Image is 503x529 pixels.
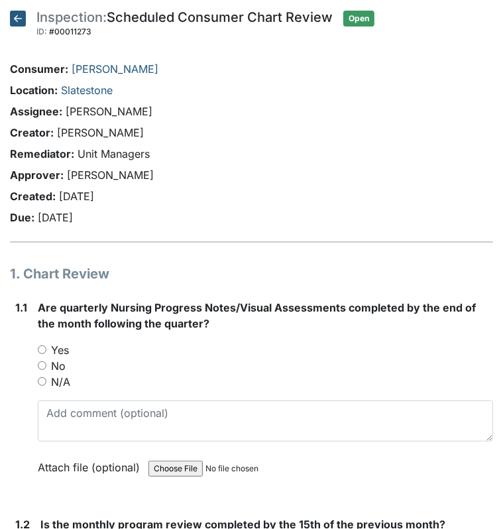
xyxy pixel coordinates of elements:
span: [DATE] [38,211,73,224]
strong: Assignee: [10,105,62,118]
strong: Creator: [10,126,54,139]
span: Open [343,11,374,27]
strong: Remediator: [10,147,74,160]
label: No [51,358,66,374]
strong: Approver: [10,168,64,182]
strong: Location: [10,84,58,97]
div: Scheduled Consumer Chart Review [36,11,333,40]
span: ID: [36,27,47,36]
span: #00011273 [49,27,91,36]
input: Yes [38,345,46,354]
input: N/A [38,377,46,386]
span: [PERSON_NAME] [57,126,144,139]
span: Unit Managers [78,147,150,160]
strong: Created: [10,190,56,203]
a: [PERSON_NAME] [72,62,158,76]
h1: 1. Chart Review [10,264,493,284]
label: N/A [51,374,70,390]
span: Inspection: [36,9,107,25]
label: Attach file (optional) [38,452,145,475]
strong: Due: [10,211,34,224]
span: Are quarterly Nursing Progress Notes/Visual Assessments completed by the end of the month followi... [38,301,476,330]
strong: Consumer: [10,62,68,76]
span: [PERSON_NAME] [66,105,152,118]
span: [DATE] [59,190,94,203]
label: 1.1 [15,300,27,316]
input: No [38,361,46,370]
span: [PERSON_NAME] [67,168,154,182]
label: Yes [51,342,69,358]
a: Slatestone [61,84,113,97]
